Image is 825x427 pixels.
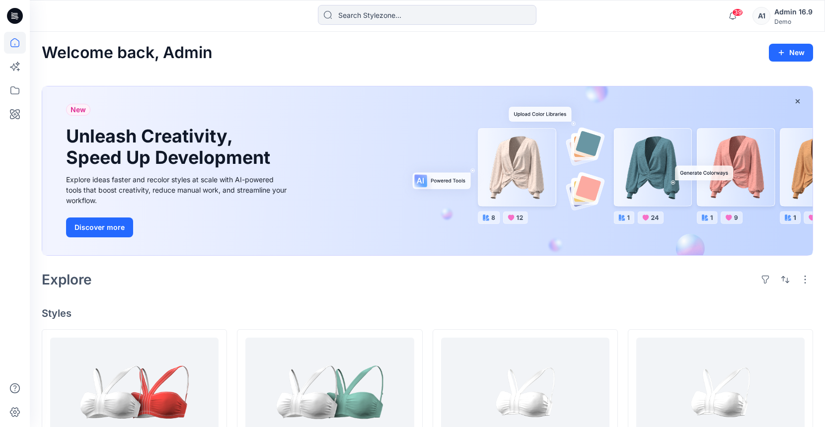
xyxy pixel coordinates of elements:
div: Admin 16.9 [774,6,813,18]
input: Search Stylezone… [318,5,536,25]
h4: Styles [42,307,813,319]
span: 39 [732,8,743,16]
div: Demo [774,18,813,25]
button: Discover more [66,217,133,237]
h2: Explore [42,272,92,287]
h1: Unleash Creativity, Speed Up Development [66,126,275,168]
button: New [769,44,813,62]
div: A1 [752,7,770,25]
span: New [71,104,86,116]
h2: Welcome back, Admin [42,44,213,62]
div: Explore ideas faster and recolor styles at scale with AI-powered tools that boost creativity, red... [66,174,290,206]
a: Discover more [66,217,290,237]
